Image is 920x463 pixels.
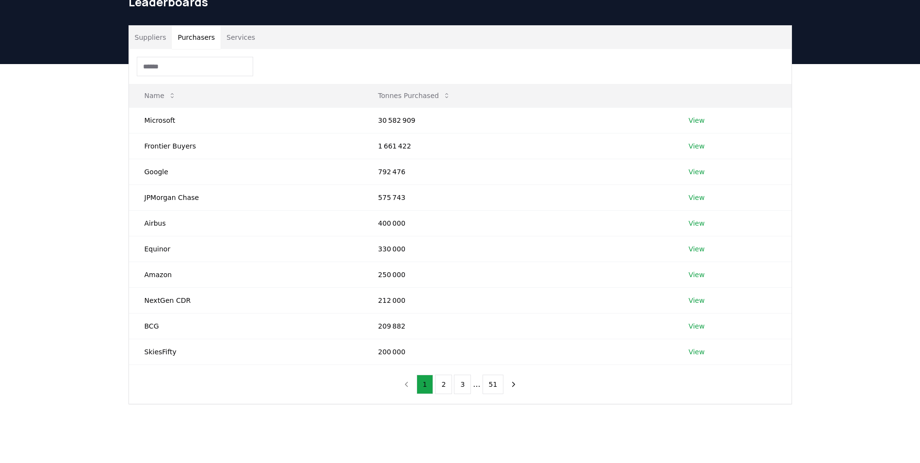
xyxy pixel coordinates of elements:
td: 200 000 [363,339,673,364]
a: View [689,270,705,280]
td: 250 000 [363,262,673,287]
button: Purchasers [172,26,221,49]
a: View [689,141,705,151]
a: View [689,321,705,331]
li: ... [473,379,480,390]
a: View [689,193,705,202]
td: 209 882 [363,313,673,339]
td: Airbus [129,210,363,236]
a: View [689,116,705,125]
td: 1 661 422 [363,133,673,159]
td: 212 000 [363,287,673,313]
td: 330 000 [363,236,673,262]
td: Google [129,159,363,184]
td: BCG [129,313,363,339]
button: 3 [454,375,471,394]
a: View [689,296,705,305]
a: View [689,218,705,228]
td: Frontier Buyers [129,133,363,159]
td: 792 476 [363,159,673,184]
td: Amazon [129,262,363,287]
td: 575 743 [363,184,673,210]
button: next page [505,375,522,394]
td: SkiesFifty [129,339,363,364]
td: 30 582 909 [363,107,673,133]
button: Suppliers [129,26,172,49]
button: Services [221,26,261,49]
button: Name [137,86,184,105]
td: 400 000 [363,210,673,236]
td: NextGen CDR [129,287,363,313]
td: Equinor [129,236,363,262]
button: 2 [435,375,452,394]
button: 1 [417,375,434,394]
a: View [689,167,705,177]
a: View [689,244,705,254]
td: JPMorgan Chase [129,184,363,210]
td: Microsoft [129,107,363,133]
a: View [689,347,705,357]
button: 51 [483,375,504,394]
button: Tonnes Purchased [371,86,458,105]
